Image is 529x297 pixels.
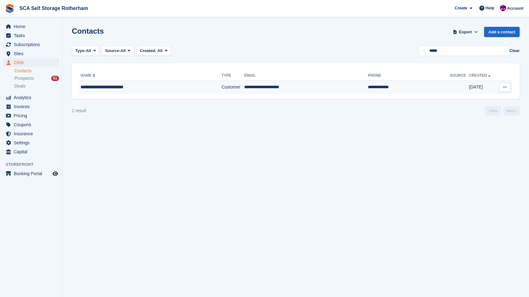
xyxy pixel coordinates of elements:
span: Create [455,5,467,11]
span: Account [507,5,523,12]
div: 51 [51,76,59,81]
a: menu [3,58,59,67]
a: menu [3,120,59,129]
a: Prospects 51 [14,75,59,82]
th: Email [244,71,368,81]
a: menu [3,102,59,111]
span: Booking Portal [14,169,51,178]
span: Created: [140,48,156,53]
button: Created: All [136,46,171,56]
span: Subscriptions [14,40,51,49]
th: Type [221,71,244,81]
a: menu [3,22,59,31]
img: Sam Chapman [500,5,506,11]
button: Export [452,27,479,37]
span: Export [459,29,472,35]
span: Home [14,22,51,31]
span: Deals [14,83,26,89]
a: Previous [485,106,501,116]
a: Next [503,106,520,116]
span: Source: [105,48,120,54]
a: SCA Self Storage Rotherham [17,3,91,13]
nav: Page [483,106,521,116]
a: Add a contact [484,27,520,37]
a: Created [469,73,492,78]
span: Coupons [14,120,51,129]
span: Storefront [6,161,62,168]
a: menu [3,169,59,178]
a: Preview store [52,170,59,177]
a: menu [3,138,59,147]
span: Prospects [14,75,34,81]
img: stora-icon-8386f47178a22dfd0bd8f6a31ec36ba5ce8667c1dd55bd0f319d3a0aa187defe.svg [5,4,14,13]
span: Pricing [14,111,51,120]
a: Deals [14,83,59,89]
span: Tasks [14,31,51,40]
span: Sites [14,49,51,58]
a: menu [3,49,59,58]
span: CRM [14,58,51,67]
td: Customer [221,81,244,94]
a: Contacts [14,68,59,74]
th: Source [450,71,469,81]
span: Settings [14,138,51,147]
div: 1 result [72,108,86,114]
th: Phone [368,71,450,81]
a: menu [3,129,59,138]
a: menu [3,111,59,120]
button: Clear [509,48,520,54]
a: menu [3,40,59,49]
span: Capital [14,147,51,156]
span: All [86,48,91,54]
button: Type: All [72,46,99,56]
a: menu [3,31,59,40]
a: menu [3,93,59,102]
span: All [157,48,163,53]
span: All [121,48,126,54]
h1: Contacts [72,27,104,35]
td: [DATE] [469,81,497,94]
a: menu [3,147,59,156]
span: Help [486,5,494,11]
button: Source: All [102,46,134,56]
a: Name [81,73,96,78]
span: Type: [75,48,86,54]
span: Analytics [14,93,51,102]
span: Invoices [14,102,51,111]
span: Insurance [14,129,51,138]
